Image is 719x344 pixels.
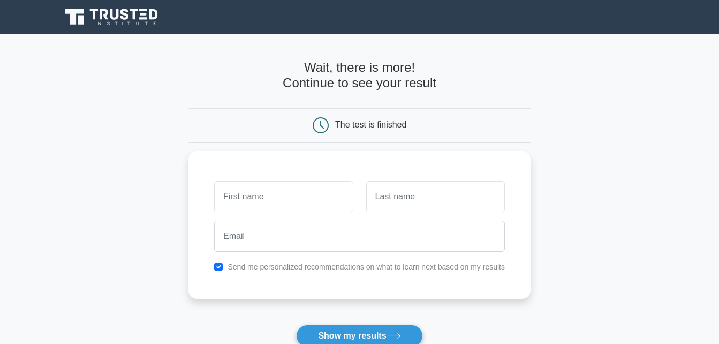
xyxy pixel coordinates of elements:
input: First name [214,181,353,212]
div: The test is finished [335,120,406,129]
h4: Wait, there is more! Continue to see your result [188,60,531,91]
input: Last name [366,181,505,212]
label: Send me personalized recommendations on what to learn next based on my results [228,263,505,271]
input: Email [214,221,505,252]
